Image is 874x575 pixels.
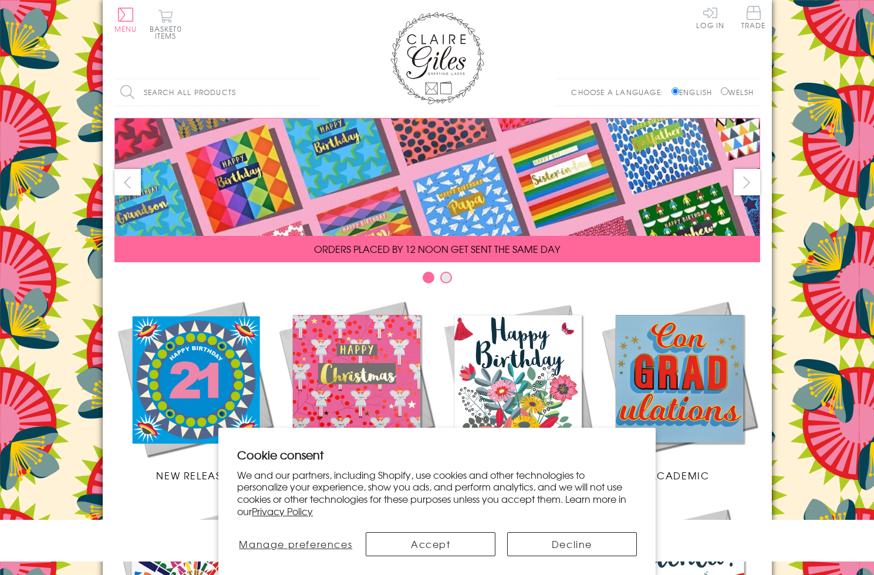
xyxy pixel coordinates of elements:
span: Trade [741,6,766,29]
a: New Releases [114,298,276,482]
span: ORDERS PLACED BY 12 NOON GET SENT THE SAME DAY [314,242,560,256]
input: English [671,87,679,95]
button: next [734,169,760,195]
button: Carousel Page 2 [440,272,452,283]
button: Accept [366,532,495,556]
a: Privacy Policy [252,504,313,518]
h2: Cookie consent [237,447,637,463]
label: English [671,87,718,97]
div: Carousel Pagination [114,271,760,289]
p: Choose a language: [571,87,669,97]
a: Christmas [276,298,437,482]
img: Claire Giles Greetings Cards [390,12,484,104]
span: Academic [649,468,710,482]
input: Search [308,79,320,106]
button: Carousel Page 1 (Current Slide) [423,272,434,283]
a: Birthdays [437,298,599,482]
span: Manage preferences [239,537,352,551]
a: Academic [599,298,760,482]
input: Welsh [721,87,728,95]
button: Decline [507,532,637,556]
p: We and our partners, including Shopify, use cookies and other technologies to personalize your ex... [237,469,637,517]
button: Basket0 items [150,9,182,39]
a: Trade [741,6,766,31]
button: prev [114,169,141,195]
span: New Releases [156,468,233,482]
span: Menu [114,23,137,34]
label: Welsh [721,87,754,97]
button: Manage preferences [237,532,354,556]
a: Log In [696,6,724,29]
span: 0 items [155,23,182,41]
button: Menu [114,8,137,32]
input: Search all products [114,79,320,106]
